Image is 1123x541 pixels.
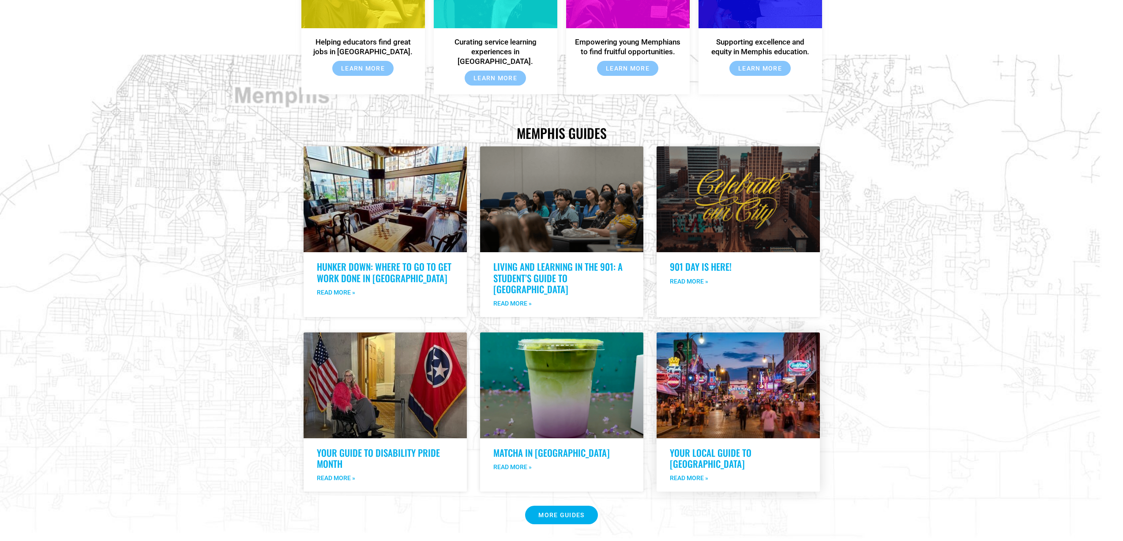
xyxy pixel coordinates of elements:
a: 901 Day is Here! [670,260,732,273]
a: Learn More [729,61,791,76]
span: Learn More [473,75,517,81]
span: Learn More [738,65,782,71]
a: Read more about Your Local Guide to Downtown Memphis [670,474,708,483]
h6: Curating service learning experiences in [GEOGRAPHIC_DATA]. [443,37,548,66]
a: Read more about Your Guide to Disability Pride Month [317,474,355,483]
a: Your Guide to Disability Pride Month [317,446,440,470]
a: Read more about Hunker Down: Where to Go to Get Work Done in Memphis [317,288,355,297]
h2: Memphis Guides [301,125,822,141]
a: Matcha in [GEOGRAPHIC_DATA] [493,446,610,459]
h6: Supporting excellence and equity in Memphis education. [707,37,813,56]
a: Learn More [332,61,394,76]
h6: Helping educators find great jobs in [GEOGRAPHIC_DATA]. [310,37,416,56]
a: Read more about Matcha in Memphis [493,463,532,472]
a: Learn More [597,61,658,76]
a: Crowd of people walk along a busy street lined with neon signs, bars, and restaurants at dusk und... [657,332,820,438]
span: Learn More [606,65,650,71]
a: Read more about Living and learning in the 901: A student’s guide to Memphis [493,299,532,308]
a: A group of students sit attentively in a lecture hall, listening to a presentation. Some have not... [480,146,643,252]
a: Hunker Down: Where to Go to Get Work Done in [GEOGRAPHIC_DATA] [317,260,451,284]
span: More GUIDES [538,512,584,518]
a: More GUIDES [525,506,597,524]
a: A plastic cup with a layered Matcha drink featuring green, white, and purple colors, placed on a ... [480,332,643,438]
a: Read more about 901 Day is Here! [670,277,708,286]
a: Living and learning in the 901: A student’s guide to [GEOGRAPHIC_DATA] [493,260,623,295]
span: Learn More [341,65,385,71]
a: A person in a wheelchair, wearing a pink jacket, sits between the U.S. flag and the Tennessee sta... [304,332,467,438]
h6: Empowering young Memphians to find fruitful opportunities. [575,37,681,56]
a: Your Local Guide to [GEOGRAPHIC_DATA] [670,446,751,470]
a: Learn More [465,71,526,86]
